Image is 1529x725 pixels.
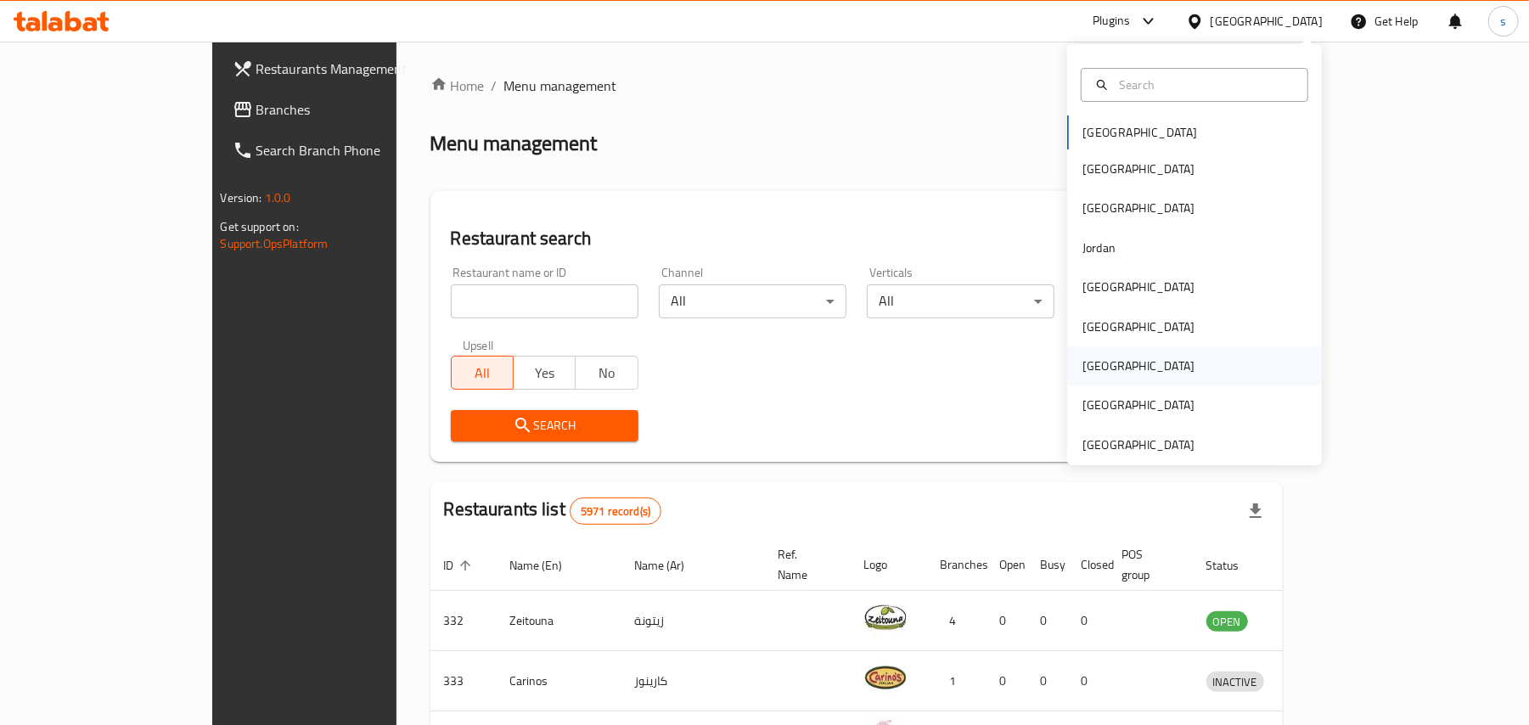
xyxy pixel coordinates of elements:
[1027,591,1068,651] td: 0
[1068,651,1109,711] td: 0
[444,497,662,525] h2: Restaurants list
[1068,591,1109,651] td: 0
[256,59,454,79] span: Restaurants Management
[1500,12,1506,31] span: s
[1082,278,1195,296] div: [GEOGRAPHIC_DATA]
[570,497,661,525] div: Total records count
[1027,651,1068,711] td: 0
[219,89,468,130] a: Branches
[864,596,907,638] img: Zeitouna
[1112,76,1297,94] input: Search
[451,410,638,441] button: Search
[265,187,291,209] span: 1.0.0
[927,591,987,651] td: 4
[987,591,1027,651] td: 0
[451,356,514,390] button: All
[1082,396,1195,414] div: [GEOGRAPHIC_DATA]
[582,361,631,385] span: No
[1082,318,1195,336] div: [GEOGRAPHIC_DATA]
[621,651,765,711] td: كارينوز
[219,48,468,89] a: Restaurants Management
[510,555,585,576] span: Name (En)
[444,555,476,576] span: ID
[221,187,262,209] span: Version:
[451,226,1263,251] h2: Restaurant search
[1206,611,1248,632] div: OPEN
[1206,672,1264,692] span: INACTIVE
[635,555,707,576] span: Name (Ar)
[575,356,638,390] button: No
[851,539,927,591] th: Logo
[451,284,638,318] input: Search for restaurant name or ID..
[987,651,1027,711] td: 0
[987,539,1027,591] th: Open
[927,539,987,591] th: Branches
[430,130,598,157] h2: Menu management
[864,656,907,699] img: Carinos
[927,651,987,711] td: 1
[520,361,569,385] span: Yes
[513,356,576,390] button: Yes
[1068,539,1109,591] th: Closed
[1027,539,1068,591] th: Busy
[659,284,846,318] div: All
[1082,357,1195,375] div: [GEOGRAPHIC_DATA]
[492,76,497,96] li: /
[221,216,299,238] span: Get support on:
[571,503,661,520] span: 5971 record(s)
[1082,239,1116,257] div: Jordan
[1122,544,1172,585] span: POS group
[219,130,468,171] a: Search Branch Phone
[1082,436,1195,454] div: [GEOGRAPHIC_DATA]
[779,544,830,585] span: Ref. Name
[497,591,621,651] td: Zeitouna
[1235,491,1276,531] div: Export file
[458,361,507,385] span: All
[1082,160,1195,178] div: [GEOGRAPHIC_DATA]
[256,140,454,160] span: Search Branch Phone
[497,651,621,711] td: Carinos
[1206,555,1262,576] span: Status
[1211,12,1323,31] div: [GEOGRAPHIC_DATA]
[463,339,494,351] label: Upsell
[256,99,454,120] span: Branches
[1082,199,1195,217] div: [GEOGRAPHIC_DATA]
[1206,612,1248,632] span: OPEN
[504,76,617,96] span: Menu management
[221,233,329,255] a: Support.OpsPlatform
[621,591,765,651] td: زيتونة
[430,76,1284,96] nav: breadcrumb
[464,415,625,436] span: Search
[1093,11,1130,31] div: Plugins
[867,284,1054,318] div: All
